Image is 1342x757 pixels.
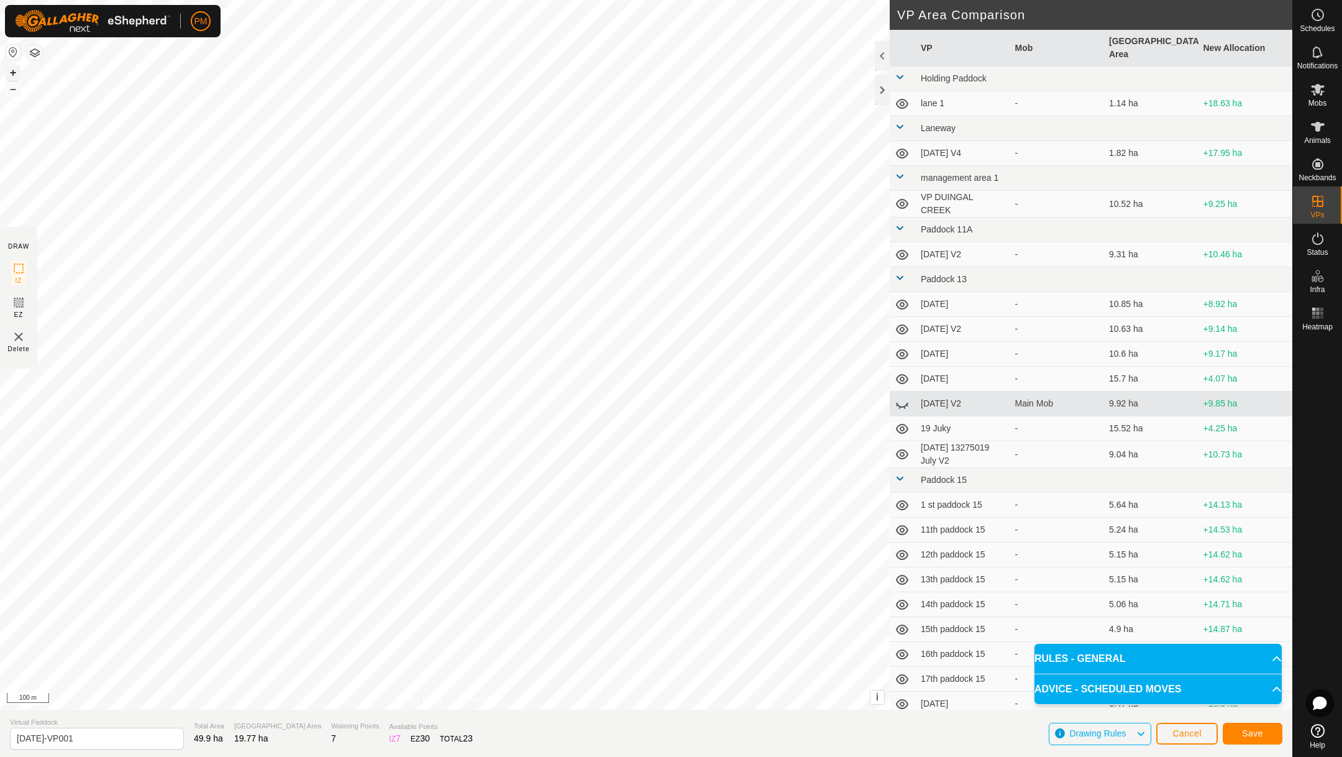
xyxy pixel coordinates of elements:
[1034,682,1181,697] span: ADVICE - SCHEDULED MOVES
[1304,137,1331,144] span: Animals
[1198,367,1293,392] td: +4.07 ha
[1015,347,1100,360] div: -
[1198,191,1293,218] td: +9.25 ha
[1015,372,1100,385] div: -
[1015,248,1100,261] div: -
[1104,441,1198,468] td: 9.04 ha
[1198,342,1293,367] td: +9.17 ha
[916,592,1010,617] td: 14th paddock 15
[916,91,1010,116] td: lane 1
[14,310,24,319] span: EZ
[10,717,184,728] span: Virtual Paddock
[1104,493,1198,518] td: 5.64 ha
[916,493,1010,518] td: 1 st paddock 15
[396,733,401,743] span: 7
[1198,567,1293,592] td: +14.62 ha
[1015,672,1100,686] div: -
[921,73,987,83] span: Holding Paddock
[916,292,1010,317] td: [DATE]
[921,173,998,183] span: management area 1
[916,367,1010,392] td: [DATE]
[1198,141,1293,166] td: +17.95 ha
[916,30,1010,67] th: VP
[1104,367,1198,392] td: 15.7 ha
[1198,617,1293,642] td: +14.87 ha
[1104,30,1198,67] th: [GEOGRAPHIC_DATA] Area
[6,45,21,60] button: Reset Map
[1198,416,1293,441] td: +4.25 ha
[1198,493,1293,518] td: +14.13 ha
[8,344,30,354] span: Delete
[1104,592,1198,617] td: 5.06 ha
[916,342,1010,367] td: [DATE]
[1104,567,1198,592] td: 5.15 ha
[1198,543,1293,567] td: +14.62 ha
[1034,674,1282,704] p-accordion-header: ADVICE - SCHEDULED MOVES
[916,642,1010,667] td: 16th paddock 15
[1010,30,1105,67] th: Mob
[1198,242,1293,267] td: +10.46 ha
[389,732,400,745] div: IZ
[1104,141,1198,166] td: 1.82 ha
[916,242,1010,267] td: [DATE] V2
[1223,723,1282,745] button: Save
[1015,697,1100,710] div: -
[897,7,1292,22] h2: VP Area Comparison
[1198,441,1293,468] td: +10.73 ha
[1104,392,1198,416] td: 9.92 ha
[921,274,967,284] span: Paddock 13
[870,690,884,704] button: i
[331,733,336,743] span: 7
[1104,191,1198,218] td: 10.52 ha
[916,141,1010,166] td: [DATE] V4
[16,276,22,285] span: IZ
[1104,292,1198,317] td: 10.85 ha
[331,721,379,732] span: Watering Points
[1015,523,1100,536] div: -
[1015,623,1100,636] div: -
[234,721,321,732] span: [GEOGRAPHIC_DATA] Area
[1300,25,1335,32] span: Schedules
[1104,543,1198,567] td: 5.15 ha
[916,518,1010,543] td: 11th paddock 15
[921,475,967,485] span: Paddock 15
[1198,642,1293,667] td: +14.68 ha
[1069,728,1126,738] span: Drawing Rules
[916,692,1010,717] td: [DATE]
[1104,518,1198,543] td: 5.24 ha
[440,732,473,745] div: TOTAL
[194,733,223,743] span: 49.9 ha
[916,543,1010,567] td: 12th paddock 15
[1015,573,1100,586] div: -
[420,733,430,743] span: 30
[389,722,473,732] span: Available Points
[916,667,1010,692] td: 17th paddock 15
[1034,644,1282,674] p-accordion-header: RULES - GENERAL
[1104,416,1198,441] td: 15.52 ha
[1198,518,1293,543] td: +14.53 ha
[1015,498,1100,512] div: -
[1293,719,1342,754] a: Help
[1104,242,1198,267] td: 9.31 ha
[1310,741,1325,749] span: Help
[15,10,170,32] img: Gallagher Logo
[1310,286,1325,293] span: Infra
[1302,323,1333,331] span: Heatmap
[11,329,26,344] img: VP
[1242,728,1263,738] span: Save
[1015,323,1100,336] div: -
[1172,728,1202,738] span: Cancel
[1104,642,1198,667] td: 5.09 ha
[1198,30,1293,67] th: New Allocation
[1104,342,1198,367] td: 10.6 ha
[916,567,1010,592] td: 13th paddock 15
[1034,651,1126,666] span: RULES - GENERAL
[6,81,21,96] button: –
[411,732,430,745] div: EZ
[921,123,956,133] span: Laneway
[1015,448,1100,461] div: -
[396,694,442,705] a: Privacy Policy
[1104,91,1198,116] td: 1.14 ha
[1198,392,1293,416] td: +9.85 ha
[1015,422,1100,435] div: -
